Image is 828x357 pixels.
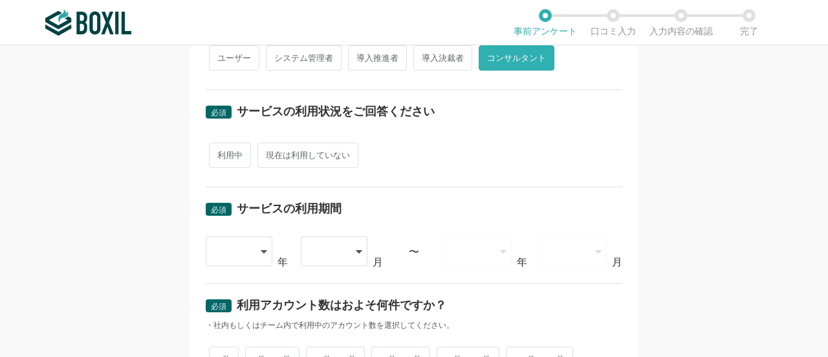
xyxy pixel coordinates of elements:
[206,320,622,331] div: ・社内もしくはチーム内で利用中のアカウント数を選択してください。
[612,257,622,268] div: 月
[266,45,342,71] span: システム管理者
[413,45,472,71] span: 導入決裁者
[211,108,226,117] span: 必須
[237,299,446,311] div: 利用アカウント数はおよそ何件ですか？
[278,257,288,268] div: 年
[348,45,407,71] span: 導入推進者
[211,302,226,311] span: 必須
[45,10,131,36] img: ボクシルSaaS_ロゴ
[209,143,251,168] span: 利用中
[237,203,342,214] div: サービスの利用期間
[479,45,554,71] span: コンサルタント
[211,205,226,214] span: 必須
[715,9,783,36] li: 完了
[237,106,435,117] div: サービスの利用状況をご回答ください
[647,9,715,36] li: 入力内容の確認
[373,257,383,268] div: 月
[511,9,579,36] li: 事前アンケート
[579,9,647,36] li: 口コミ入力
[517,257,527,268] div: 年
[409,247,419,257] div: 〜
[209,45,259,71] span: ユーザー
[257,143,358,168] span: 現在は利用していない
